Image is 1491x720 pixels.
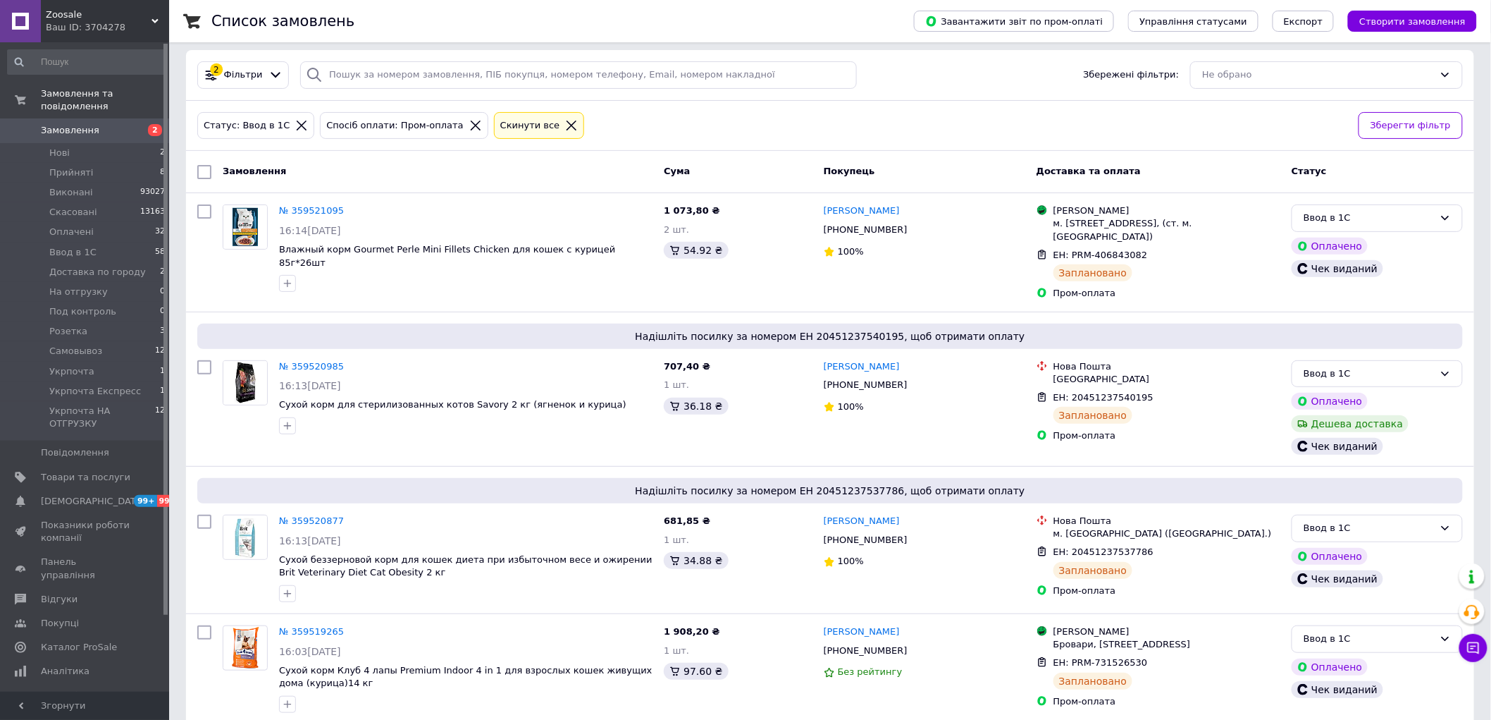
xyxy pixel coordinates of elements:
[49,325,87,338] span: Розетка
[223,626,268,671] a: Фото товару
[1459,634,1487,662] button: Чат з покупцем
[664,515,710,526] span: 681,85 ₴
[1053,626,1280,638] div: [PERSON_NAME]
[1348,11,1477,32] button: Створити замовлення
[1359,16,1466,27] span: Створити замовлення
[223,205,268,250] a: Фото товару
[1371,118,1451,133] span: Зберегти фільтр
[1292,260,1383,277] div: Чек виданий
[279,554,652,578] a: Сухой беззерновой корм для кошек диета при избыточном весе и ожирении Brit Veterinary Diet Cat Ob...
[824,515,900,528] a: [PERSON_NAME]
[664,552,728,569] div: 34.88 ₴
[1037,166,1141,176] span: Доставка та оплата
[279,399,626,410] span: Сухой корм для стерилизованных котов Savory 2 кг (ягненок и курица)
[1292,438,1383,455] div: Чек виданий
[664,379,689,390] span: 1 шт.
[49,166,93,179] span: Прийняті
[279,535,341,547] span: 16:13[DATE]
[49,286,108,298] span: На отгрузку
[1053,638,1280,651] div: Бровари, [STREET_ADDRESS]
[223,361,267,405] img: Фото товару
[664,224,689,235] span: 2 шт.
[203,484,1457,498] span: Надішліть посилку за номером ЕН 20451237537786, щоб отримати оплату
[664,535,689,545] span: 1 шт.
[223,166,286,176] span: Замовлення
[279,665,652,689] a: Сухой корм Клуб 4 лапы Premium Indoor 4 in 1 для взрослых кошек живущих дома (курица)14 кг
[201,118,292,133] div: Статус: Ввод в 1С
[279,225,341,236] span: 16:14[DATE]
[46,8,151,21] span: Zoosale
[1053,429,1280,442] div: Пром-оплата
[664,205,719,216] span: 1 073,80 ₴
[664,242,728,259] div: 54.92 ₴
[1053,585,1280,597] div: Пром-оплата
[41,593,78,606] span: Відгуки
[664,398,728,415] div: 36.18 ₴
[279,515,344,526] a: № 359520877
[1053,264,1133,281] div: Заплановано
[664,166,690,176] span: Cума
[160,147,165,159] span: 2
[1053,527,1280,540] div: м. [GEOGRAPHIC_DATA] ([GEOGRAPHIC_DATA].)
[160,166,165,179] span: 8
[838,666,903,677] span: Без рейтингу
[1292,548,1368,565] div: Оплачено
[41,665,89,678] span: Аналітика
[1083,68,1179,82] span: Збережені фільтри:
[155,246,165,259] span: 58
[140,186,165,199] span: 93027
[1292,681,1383,698] div: Чек виданий
[41,689,130,714] span: Управління сайтом
[41,495,145,508] span: [DEMOGRAPHIC_DATA]
[160,266,165,279] span: 2
[157,495,180,507] span: 99+
[1292,570,1383,587] div: Чек виданий
[1053,515,1280,527] div: Нова Пошта
[134,495,157,507] span: 99+
[824,205,900,218] a: [PERSON_NAME]
[1292,659,1368,676] div: Оплачено
[41,641,117,654] span: Каталог ProSale
[49,266,146,279] span: Доставка по городу
[41,124,99,137] span: Замовлення
[824,360,900,374] a: [PERSON_NAME]
[46,21,169,34] div: Ваш ID: 3704278
[49,345,102,358] span: Самовывоз
[1053,360,1280,373] div: Нова Пошта
[49,385,141,398] span: Укрпочта Експресс
[223,515,267,559] img: Фото товару
[210,63,223,76] div: 2
[824,626,900,639] a: [PERSON_NAME]
[155,345,165,358] span: 12
[1292,415,1409,432] div: Дешева доставка
[1292,238,1368,255] div: Оплачено
[824,379,908,390] span: [PHONE_NUMBER]
[497,118,563,133] div: Cкинути все
[279,205,344,216] a: № 359521095
[1304,521,1434,536] div: Ввод в 1С
[203,329,1457,343] span: Надішліть посилку за номером ЕН 20451237540195, щоб отримати оплату
[1053,673,1133,690] div: Заплановано
[1053,205,1280,217] div: [PERSON_NAME]
[1304,632,1434,647] div: Ввод в 1С
[279,361,344,372] a: № 359520985
[223,515,268,560] a: Фото товару
[824,645,908,656] span: [PHONE_NUMBER]
[41,556,130,581] span: Панель управління
[1304,211,1434,226] div: Ввод в 1С
[664,663,728,680] div: 97.60 ₴
[140,206,165,219] span: 13163
[224,68,263,82] span: Фільтри
[49,186,93,199] span: Виконані
[230,626,259,670] img: Фото товару
[323,118,466,133] div: Спосіб оплати: Пром-оплата
[223,360,268,405] a: Фото товару
[160,286,165,298] span: 0
[838,401,864,412] span: 100%
[49,147,70,159] span: Нові
[1334,16,1477,26] a: Створити замовлення
[824,535,908,545] span: [PHONE_NUMBER]
[824,224,908,235] span: [PHONE_NUMBER]
[41,471,130,484] span: Товари та послуги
